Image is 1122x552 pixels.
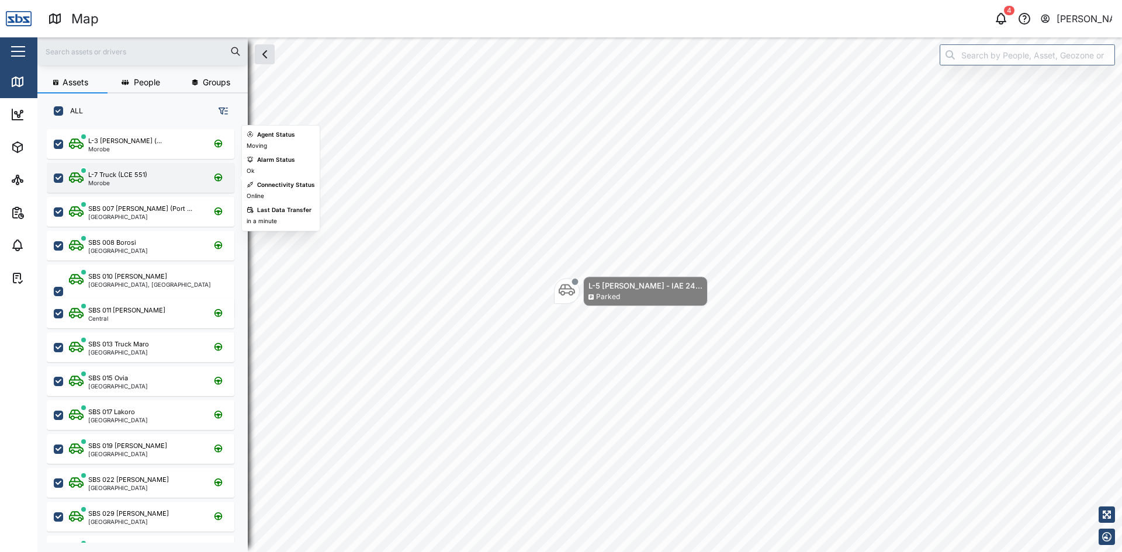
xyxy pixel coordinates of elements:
[88,475,169,485] div: SBS 022 [PERSON_NAME]
[247,192,264,201] div: Online
[88,451,167,457] div: [GEOGRAPHIC_DATA]
[88,441,167,451] div: SBS 019 [PERSON_NAME]
[88,373,128,383] div: SBS 015 Ovia
[88,170,147,180] div: L-7 Truck (LCE 551)
[88,407,135,417] div: SBS 017 Lakoro
[1004,6,1014,15] div: 4
[30,75,57,88] div: Map
[71,9,99,29] div: Map
[88,509,169,519] div: SBS 029 [PERSON_NAME]
[88,282,211,287] div: [GEOGRAPHIC_DATA], [GEOGRAPHIC_DATA]
[596,291,620,303] div: Parked
[30,206,70,219] div: Reports
[134,78,160,86] span: People
[30,108,83,121] div: Dashboard
[88,248,148,254] div: [GEOGRAPHIC_DATA]
[247,217,277,226] div: in a minute
[247,141,267,151] div: Moving
[88,339,149,349] div: SBS 013 Truck Maro
[88,383,148,389] div: [GEOGRAPHIC_DATA]
[88,146,162,152] div: Morobe
[63,106,83,116] label: ALL
[88,519,169,525] div: [GEOGRAPHIC_DATA]
[257,180,315,190] div: Connectivity Status
[1040,11,1113,27] button: [PERSON_NAME]
[47,125,247,543] div: grid
[554,276,708,306] div: Map marker
[88,204,192,214] div: SBS 007 [PERSON_NAME] (Port ...
[6,6,32,32] img: Main Logo
[88,417,148,423] div: [GEOGRAPHIC_DATA]
[88,214,192,220] div: [GEOGRAPHIC_DATA]
[588,280,702,291] div: L-5 [PERSON_NAME] - IAE 24...
[30,173,58,186] div: Sites
[30,141,67,154] div: Assets
[63,78,88,86] span: Assets
[88,485,169,491] div: [GEOGRAPHIC_DATA]
[30,239,67,252] div: Alarms
[203,78,230,86] span: Groups
[37,37,1122,552] canvas: Map
[88,305,165,315] div: SBS 011 [PERSON_NAME]
[257,155,295,165] div: Alarm Status
[88,180,147,186] div: Morobe
[257,206,311,215] div: Last Data Transfer
[30,272,63,284] div: Tasks
[88,272,167,282] div: SBS 010 [PERSON_NAME]
[44,43,241,60] input: Search assets or drivers
[257,130,295,140] div: Agent Status
[88,349,149,355] div: [GEOGRAPHIC_DATA]
[1057,12,1113,26] div: [PERSON_NAME]
[88,315,165,321] div: Central
[247,166,254,176] div: Ok
[940,44,1115,65] input: Search by People, Asset, Geozone or Place
[88,136,162,146] div: L-3 [PERSON_NAME] (...
[88,238,136,248] div: SBS 008 Borosi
